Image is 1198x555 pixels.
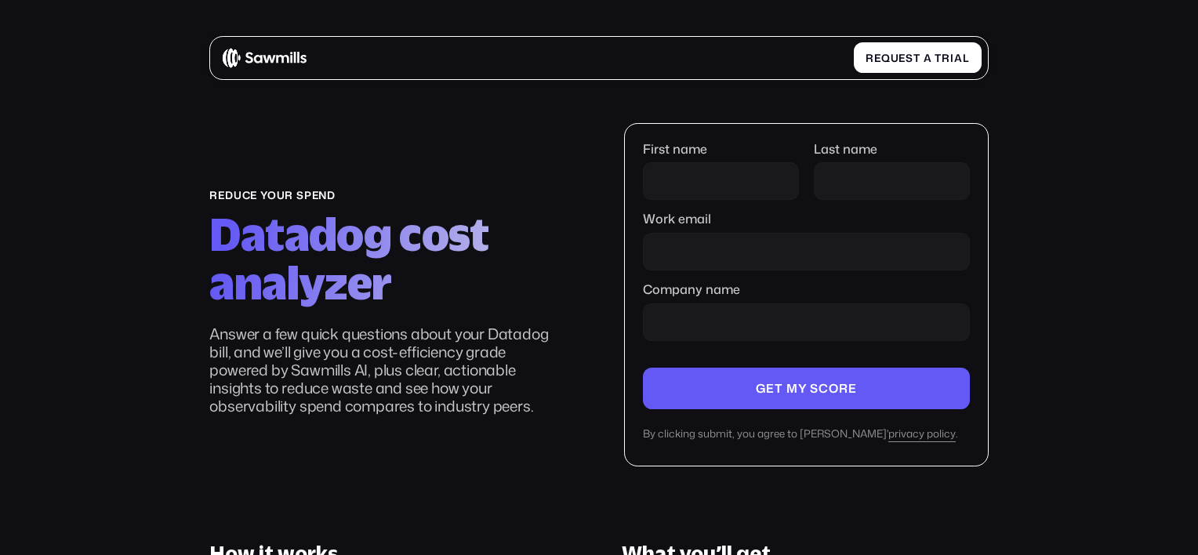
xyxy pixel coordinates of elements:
p: Answer a few quick questions about your Datadog bill, and we’ll give you a cost-efficiency grade ... [209,325,565,415]
a: Request a trial [854,42,982,73]
label: Company name [643,282,969,297]
label: First name [643,142,799,157]
div: Request a trial [866,52,970,64]
a: privacy policy [888,427,956,442]
label: Work email [643,212,969,227]
div: By clicking submit, you agree to [PERSON_NAME]' . [643,427,969,442]
label: Last name [814,142,970,157]
div: reduce your spend [209,189,565,201]
h2: Datadog cost analyzer [209,210,565,307]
